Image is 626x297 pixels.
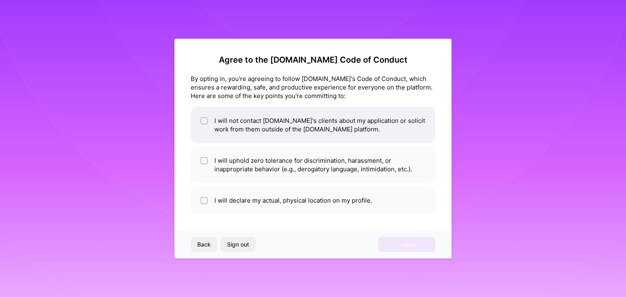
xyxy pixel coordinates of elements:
[220,237,256,252] button: Sign out
[191,186,435,214] li: I will declare my actual, physical location on my profile.
[191,237,217,252] button: Back
[197,240,211,249] span: Back
[191,107,435,143] li: I will not contact [DOMAIN_NAME]'s clients about my application or solicit work from them outside...
[227,240,249,249] span: Sign out
[191,74,435,100] div: By opting in, you're agreeing to follow [DOMAIN_NAME]'s Code of Conduct, which ensures a rewardin...
[191,146,435,183] li: I will uphold zero tolerance for discrimination, harassment, or inappropriate behavior (e.g., der...
[191,55,435,65] h2: Agree to the [DOMAIN_NAME] Code of Conduct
